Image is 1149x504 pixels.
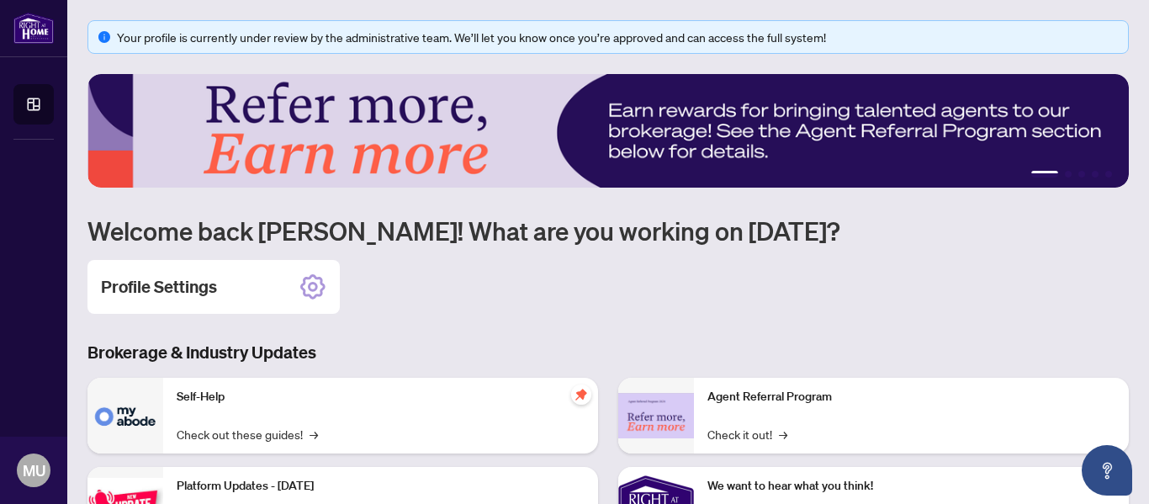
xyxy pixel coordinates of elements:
[87,378,163,454] img: Self-Help
[177,388,585,406] p: Self-Help
[23,459,45,482] span: MU
[1092,171,1099,178] button: 4
[618,393,694,439] img: Agent Referral Program
[707,477,1115,496] p: We want to hear what you think!
[13,13,54,44] img: logo
[1082,445,1132,496] button: Open asap
[1065,171,1072,178] button: 2
[707,388,1115,406] p: Agent Referral Program
[1105,171,1112,178] button: 5
[101,275,217,299] h2: Profile Settings
[1031,171,1058,178] button: 1
[98,31,110,43] span: info-circle
[310,425,318,443] span: →
[707,425,787,443] a: Check it out!→
[571,385,591,405] span: pushpin
[1078,171,1085,178] button: 3
[87,341,1129,364] h3: Brokerage & Industry Updates
[117,28,1118,46] div: Your profile is currently under review by the administrative team. We’ll let you know once you’re...
[177,477,585,496] p: Platform Updates - [DATE]
[87,74,1129,188] img: Slide 0
[779,425,787,443] span: →
[177,425,318,443] a: Check out these guides!→
[87,215,1129,247] h1: Welcome back [PERSON_NAME]! What are you working on [DATE]?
